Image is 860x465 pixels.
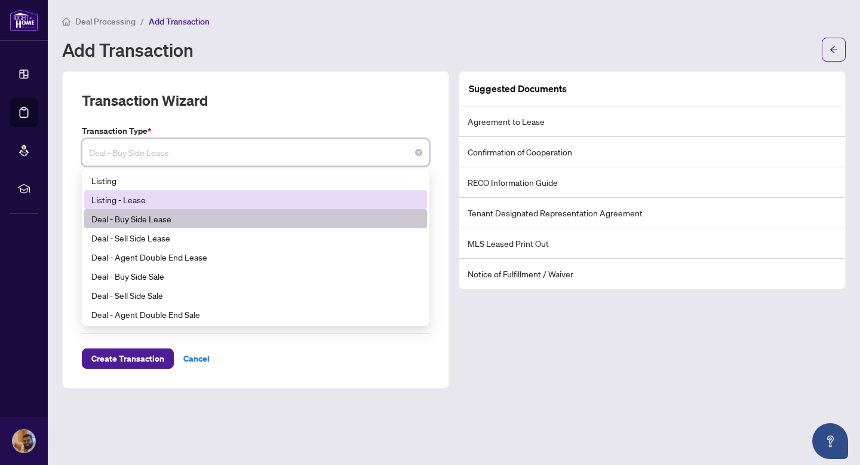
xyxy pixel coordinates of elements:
div: Deal - Sell Side Lease [91,231,420,244]
div: Deal - Agent Double End Sale [91,308,420,321]
div: Deal - Sell Side Lease [84,228,427,247]
button: Create Transaction [82,348,174,369]
button: Cancel [174,348,219,369]
span: Add Transaction [149,16,210,27]
li: RECO Information Guide [459,167,845,198]
span: close-circle [415,149,422,156]
label: Transaction Type [82,124,429,137]
span: Cancel [183,349,210,368]
span: Create Transaction [91,349,164,368]
div: Deal - Buy Side Lease [91,212,420,225]
span: Deal - Buy Side Lease [89,141,422,164]
div: Listing - Lease [91,193,420,206]
div: Listing [91,174,420,187]
span: Deal Processing [75,16,136,27]
div: Deal - Buy Side Sale [91,270,420,283]
span: home [62,17,70,26]
div: Listing [84,171,427,190]
div: Deal - Buy Side Lease [84,209,427,228]
div: Deal - Agent Double End Lease [91,250,420,264]
button: Open asap [812,423,848,459]
div: Deal - Sell Side Sale [84,286,427,305]
div: Deal - Sell Side Sale [91,289,420,302]
article: Suggested Documents [469,81,567,96]
li: Confirmation of Cooperation [459,137,845,167]
img: logo [10,9,38,31]
li: MLS Leased Print Out [459,228,845,259]
li: / [140,14,144,28]
div: Deal - Agent Double End Sale [84,305,427,324]
h1: Add Transaction [62,40,193,59]
div: Deal - Agent Double End Lease [84,247,427,267]
span: arrow-left [830,45,838,54]
img: Profile Icon [13,430,35,452]
li: Notice of Fulfillment / Waiver [459,259,845,289]
h2: Transaction Wizard [82,91,208,110]
li: Agreement to Lease [459,106,845,137]
li: Tenant Designated Representation Agreement [459,198,845,228]
div: Deal - Buy Side Sale [84,267,427,286]
div: Listing - Lease [84,190,427,209]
